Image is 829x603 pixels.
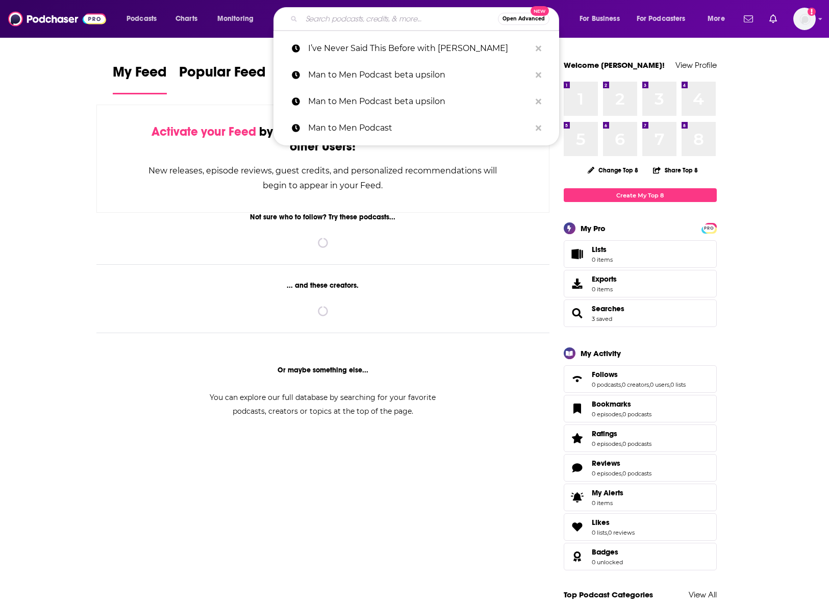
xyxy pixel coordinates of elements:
span: 0 items [592,256,613,263]
a: Lists [564,240,717,268]
a: View Profile [675,60,717,70]
button: open menu [119,11,170,27]
svg: Add a profile image [808,8,816,16]
div: Not sure who to follow? Try these podcasts... [96,213,550,221]
span: 0 items [592,286,617,293]
a: 3 saved [592,315,612,322]
span: , [607,529,608,536]
span: , [649,381,650,388]
div: You can explore our full database by searching for your favorite podcasts, creators or topics at ... [197,391,448,418]
span: Follows [564,365,717,393]
a: My Alerts [564,484,717,511]
span: Badges [564,543,717,570]
a: Ratings [592,429,651,438]
a: Show notifications dropdown [765,10,781,28]
span: For Business [580,12,620,26]
span: Follows [592,370,618,379]
a: Bookmarks [592,399,651,409]
span: Bookmarks [592,399,631,409]
a: Reviews [567,461,588,475]
span: Charts [175,12,197,26]
span: Popular Feed [179,63,266,87]
span: , [621,470,622,477]
span: Logged in as christina_epic [793,8,816,30]
a: Charts [169,11,204,27]
a: Searches [592,304,624,313]
a: Top Podcast Categories [564,590,653,599]
a: I’ve Never Said This Before with [PERSON_NAME] [273,35,559,62]
p: I’ve Never Said This Before with Tommy DiDario [308,35,531,62]
span: My Alerts [592,488,623,497]
span: New [531,6,549,16]
button: open menu [700,11,738,27]
p: Man to Men Podcast [308,115,531,141]
a: 0 podcasts [622,470,651,477]
span: Lists [592,245,613,254]
button: Change Top 8 [582,164,645,177]
a: Likes [567,520,588,534]
a: Create My Top 8 [564,188,717,202]
a: Popular Feed [179,63,266,94]
a: Show notifications dropdown [740,10,757,28]
button: open menu [210,11,267,27]
a: Man to Men Podcast beta upsilon [273,62,559,88]
span: Reviews [592,459,620,468]
button: Open AdvancedNew [498,13,549,25]
a: 0 unlocked [592,559,623,566]
span: Exports [592,274,617,284]
span: My Alerts [567,490,588,505]
span: , [621,440,622,447]
a: Badges [592,547,623,557]
a: 0 podcasts [592,381,621,388]
a: Bookmarks [567,401,588,416]
button: Share Top 8 [652,160,698,180]
span: Lists [567,247,588,261]
div: New releases, episode reviews, guest credits, and personalized recommendations will begin to appe... [148,163,498,193]
div: My Activity [581,348,621,358]
div: Or maybe something else... [96,366,550,374]
span: Ratings [564,424,717,452]
a: Reviews [592,459,651,468]
span: For Podcasters [637,12,686,26]
span: Open Advanced [503,16,545,21]
div: Search podcasts, credits, & more... [283,7,569,31]
span: Lists [592,245,607,254]
a: My Feed [113,63,167,94]
a: Ratings [567,431,588,445]
span: Podcasts [127,12,157,26]
a: 0 podcasts [622,440,651,447]
a: PRO [703,224,715,232]
span: Likes [592,518,610,527]
button: open menu [630,11,700,27]
span: My Feed [113,63,167,87]
a: 0 creators [622,381,649,388]
img: User Profile [793,8,816,30]
a: Searches [567,306,588,320]
button: Show profile menu [793,8,816,30]
a: 0 reviews [608,529,635,536]
span: Searches [564,299,717,327]
a: Welcome [PERSON_NAME]! [564,60,665,70]
a: Badges [567,549,588,564]
a: Likes [592,518,635,527]
img: Podchaser - Follow, Share and Rate Podcasts [8,9,106,29]
span: Badges [592,547,618,557]
a: 0 episodes [592,440,621,447]
span: Ratings [592,429,617,438]
span: More [708,12,725,26]
a: Man to Men Podcast beta upsilon [273,88,559,115]
span: Activate your Feed [152,124,256,139]
a: View All [689,590,717,599]
a: 0 podcasts [622,411,651,418]
span: Exports [567,277,588,291]
a: 0 episodes [592,470,621,477]
span: Likes [564,513,717,541]
span: , [669,381,670,388]
div: My Pro [581,223,606,233]
div: ... and these creators. [96,281,550,290]
a: 0 lists [592,529,607,536]
span: Bookmarks [564,395,717,422]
